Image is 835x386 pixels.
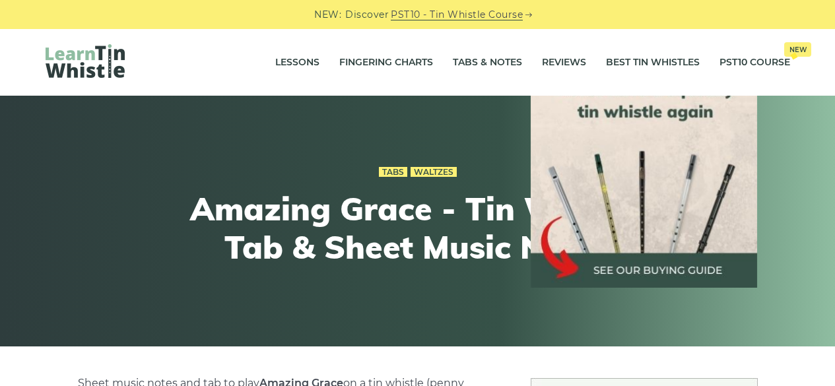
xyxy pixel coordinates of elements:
[275,46,319,79] a: Lessons
[784,42,811,57] span: New
[606,46,700,79] a: Best Tin Whistles
[175,190,661,266] h1: Amazing Grace - Tin Whistle Tab & Sheet Music Notes
[531,61,758,288] img: tin whistle buying guide
[379,167,407,177] a: Tabs
[339,46,433,79] a: Fingering Charts
[542,46,586,79] a: Reviews
[453,46,522,79] a: Tabs & Notes
[411,167,457,177] a: Waltzes
[46,44,125,78] img: LearnTinWhistle.com
[719,46,790,79] a: PST10 CourseNew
